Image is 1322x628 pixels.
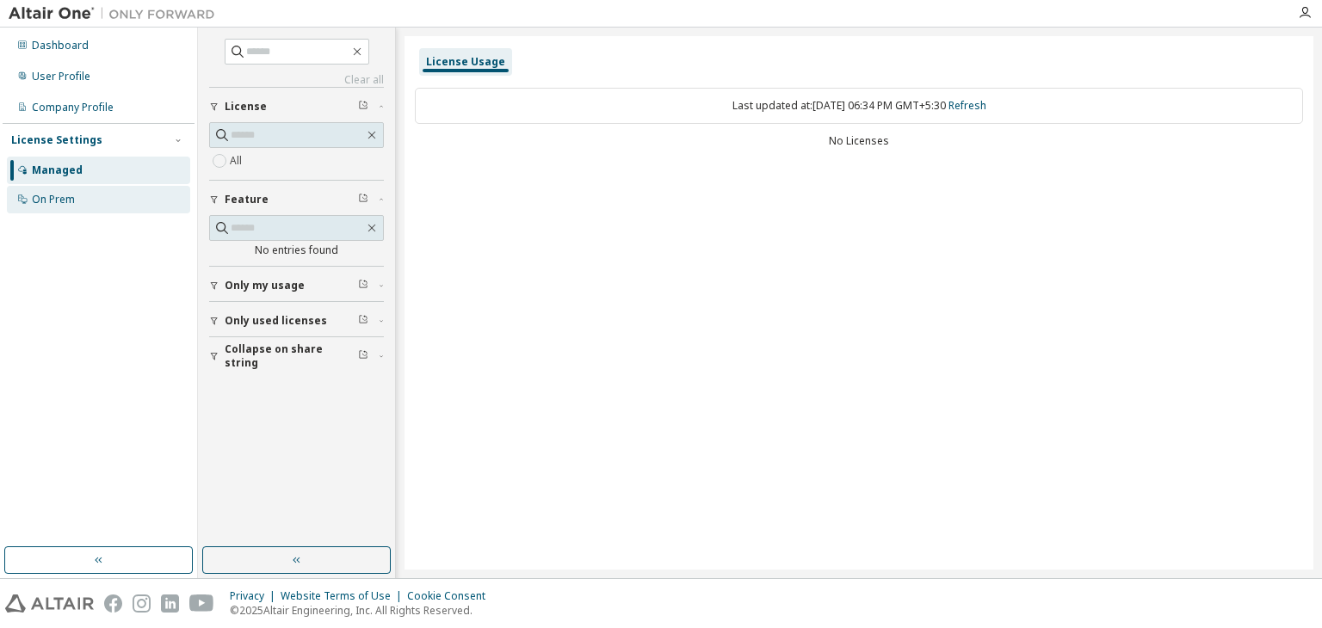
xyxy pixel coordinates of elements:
div: Last updated at: [DATE] 06:34 PM GMT+5:30 [415,88,1303,124]
div: On Prem [32,193,75,206]
label: All [230,151,245,171]
div: No entries found [209,243,384,257]
button: License [209,88,384,126]
p: © 2025 Altair Engineering, Inc. All Rights Reserved. [230,603,496,618]
div: License Usage [426,55,505,69]
img: youtube.svg [189,594,214,613]
span: Only used licenses [225,314,327,328]
span: Clear filter [358,279,368,292]
span: Clear filter [358,193,368,206]
div: Website Terms of Use [281,589,407,603]
div: Company Profile [32,101,114,114]
a: Clear all [209,73,384,87]
div: User Profile [32,70,90,83]
img: Altair One [9,5,224,22]
span: Collapse on share string [225,342,358,370]
span: Feature [225,193,269,206]
a: Refresh [948,98,986,113]
div: License Settings [11,133,102,147]
span: Clear filter [358,314,368,328]
div: Dashboard [32,39,89,52]
span: License [225,100,267,114]
img: instagram.svg [133,594,151,613]
div: Privacy [230,589,281,603]
span: Clear filter [358,100,368,114]
img: facebook.svg [104,594,122,613]
div: No Licenses [415,134,1303,148]
img: altair_logo.svg [5,594,94,613]
button: Only my usage [209,267,384,305]
img: linkedin.svg [161,594,179,613]
button: Only used licenses [209,302,384,340]
span: Clear filter [358,349,368,363]
span: Only my usage [225,279,305,292]
button: Collapse on share string [209,337,384,375]
div: Managed [32,163,83,177]
div: Cookie Consent [407,589,496,603]
button: Feature [209,181,384,219]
